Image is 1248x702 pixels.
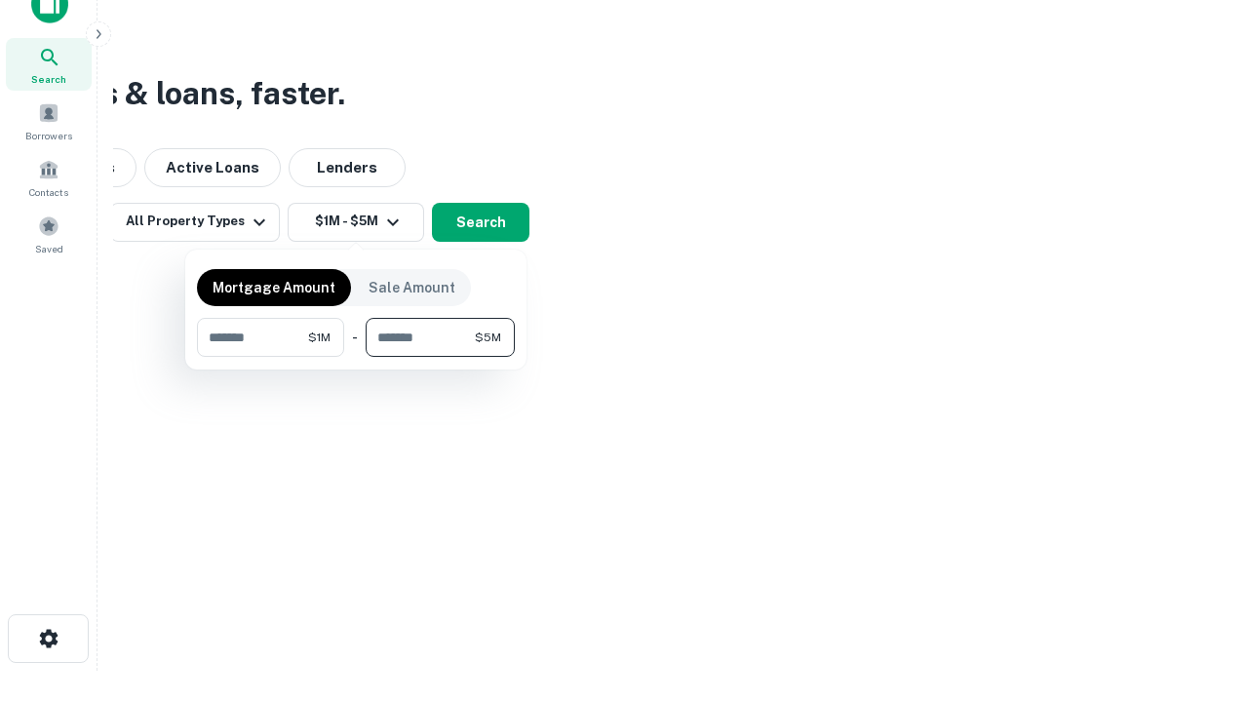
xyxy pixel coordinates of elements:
[352,318,358,357] div: -
[213,277,335,298] p: Mortgage Amount
[475,329,501,346] span: $5M
[1150,546,1248,640] iframe: Chat Widget
[369,277,455,298] p: Sale Amount
[308,329,331,346] span: $1M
